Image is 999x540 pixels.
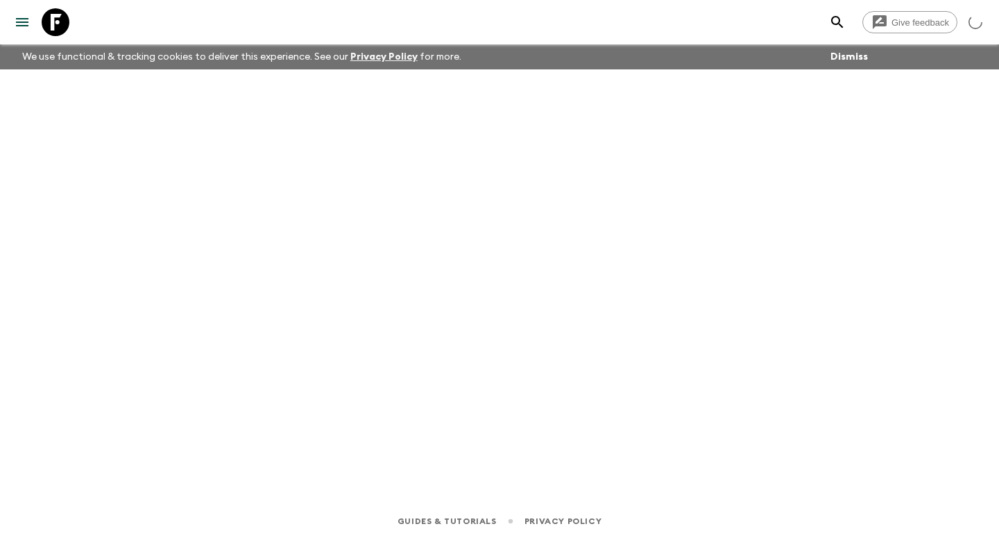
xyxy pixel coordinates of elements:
button: search adventures [823,8,851,36]
a: Guides & Tutorials [398,514,497,529]
button: menu [8,8,36,36]
p: We use functional & tracking cookies to deliver this experience. See our for more. [17,44,467,69]
a: Privacy Policy [350,52,418,62]
a: Give feedback [862,11,957,33]
span: Give feedback [884,17,957,28]
button: Dismiss [827,47,871,67]
a: Privacy Policy [524,514,601,529]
